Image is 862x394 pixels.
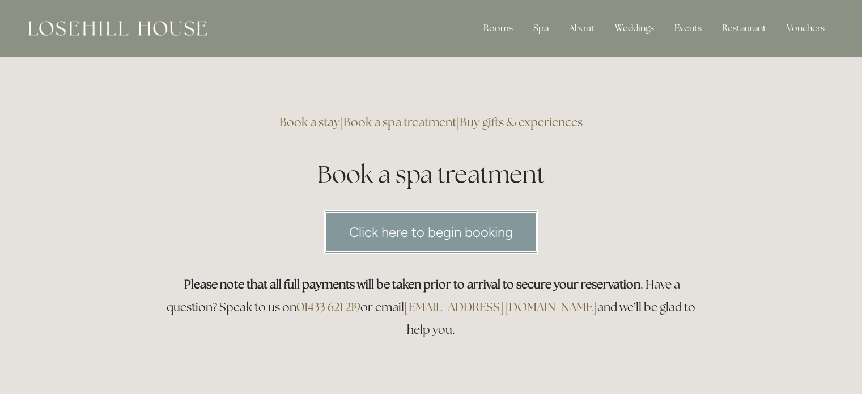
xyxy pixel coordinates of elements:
h1: Book a spa treatment [160,158,702,191]
a: Click here to begin booking [324,210,538,254]
h3: . Have a question? Speak to us on or email and we’ll be glad to help you. [160,273,702,341]
div: About [560,17,604,40]
div: Events [665,17,711,40]
div: Restaurant [713,17,775,40]
a: 01433 621 219 [296,299,360,315]
div: Rooms [474,17,522,40]
a: Buy gifts & experiences [460,115,583,130]
strong: Please note that all full payments will be taken prior to arrival to secure your reservation [184,277,640,292]
h3: | | [160,111,702,134]
a: [EMAIL_ADDRESS][DOMAIN_NAME] [404,299,597,315]
a: Book a stay [279,115,340,130]
a: Vouchers [778,17,834,40]
a: Book a spa treatment [343,115,456,130]
img: Losehill House [28,21,207,36]
div: Spa [524,17,558,40]
div: Weddings [606,17,663,40]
